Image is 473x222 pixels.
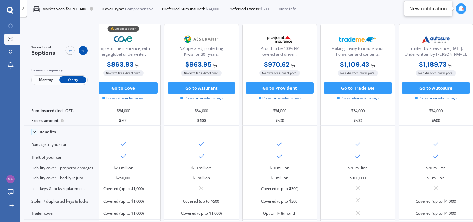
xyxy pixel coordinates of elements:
span: / yr [448,63,453,68]
b: $1,109.43 [340,60,369,69]
span: Cover Type: [102,6,124,12]
b: $1,189.73 [419,60,447,69]
span: / yr [291,63,296,68]
div: $34,000 [164,106,239,116]
span: / yr [135,63,140,68]
span: No extra fees, direct price. [259,70,300,76]
div: $20 million [426,165,446,171]
b: $863.83 [107,60,134,69]
div: 💰 Cheapest option [108,26,139,32]
span: Prices retrieved a min ago [180,96,222,101]
button: Go to Assurant [168,82,236,94]
div: Damage to your car [24,139,99,151]
img: Trademe.webp [339,32,376,46]
div: Covered (up to $1,000) [103,211,144,216]
div: Excess amount [24,116,99,126]
button: Go to Trade Me [324,82,392,94]
button: Go to Cove [89,82,158,94]
b: $963.95 [185,60,212,69]
div: $250,000 [116,175,131,181]
div: Payment frequency [31,68,88,73]
div: Benefits [39,130,56,134]
span: Comprehensive [125,6,153,12]
div: Covered (up to $1,000) [416,198,456,204]
div: New notification [409,5,447,12]
div: $20 million [114,165,133,171]
div: $34,000 [86,106,161,116]
span: More info [278,6,296,12]
span: 5 options [31,49,55,56]
div: Trusted by Kiwis since [DATE]. Underwritten by [PERSON_NAME]. [403,46,468,60]
span: No extra fees, direct price. [338,70,378,76]
div: Covered (up to $1,000) [416,211,456,216]
div: Option $<8/month [263,211,296,216]
button: Go to Autosure [402,82,470,94]
span: $500 [260,6,269,12]
div: $10 million [191,165,211,171]
div: Making it easy to insure your home, car and contents. [325,46,390,60]
div: Stolen / duplicated keys & locks [24,195,99,207]
div: $34,000 [242,106,317,116]
b: $970.62 [264,60,289,69]
span: Preferred Sum Insured: [162,6,205,12]
div: Proud to be 100% NZ owned and driven. [247,46,312,60]
div: $500 [242,116,317,126]
div: $500 [320,116,395,126]
span: Prices retrieved a min ago [259,96,301,101]
span: Prices retrieved a min ago [102,96,144,101]
span: No extra fees, direct price. [181,70,222,76]
div: $10 million [270,165,289,171]
div: Covered (up to $500) [183,198,220,204]
div: Covered (up to $300) [261,186,298,192]
p: Market Scan for NHH406 [42,6,87,12]
span: / yr [371,63,376,68]
span: Preferred Excess: [228,6,260,12]
span: Monthly [32,76,59,83]
div: $1 million [271,175,288,181]
img: Assurant.png [183,32,220,46]
img: Cove.webp [105,32,142,46]
span: No extra fees, direct price. [416,70,456,76]
span: Yearly [59,76,86,83]
div: $500 [86,116,161,126]
button: Go to Provident [246,82,314,94]
div: $1 million [427,175,445,181]
img: Provident.png [261,32,298,46]
span: / yr [213,63,218,68]
div: Liability cover - property damages [24,163,99,173]
div: Covered (up to $300) [261,198,298,204]
img: car.f15378c7a67c060ca3f3.svg [33,6,40,12]
span: Prices retrieved a min ago [415,96,457,101]
div: $20 million [348,165,368,171]
div: $1 million [193,175,210,181]
div: NZ operated; protecting Kiwis for 30+ years. [169,46,234,60]
span: No extra fees, direct price. [103,70,144,76]
div: Theft of your car [24,151,99,163]
span: $34,000 [206,6,219,12]
div: Simple online insurance, with large global underwriter. [91,46,156,60]
div: Liability cover - bodily injury [24,173,99,183]
div: Covered (up to $1,000) [103,198,144,204]
div: Trailer cover [24,207,99,220]
div: $34,000 [320,106,395,116]
img: Autosure.webp [418,32,454,46]
div: Sum insured (incl. GST) [24,106,99,116]
div: Covered (up to $1,000) [103,186,144,192]
div: $400 [164,116,239,126]
div: $100,000 [350,175,366,181]
span: We've found [31,45,55,50]
div: Lost keys & locks replacement [24,183,99,195]
span: Prices retrieved a min ago [337,96,379,101]
img: 653ac131dcce9759e8f1a071adf6fb4c [6,175,15,183]
div: Covered (up to $1,000) [181,211,222,216]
